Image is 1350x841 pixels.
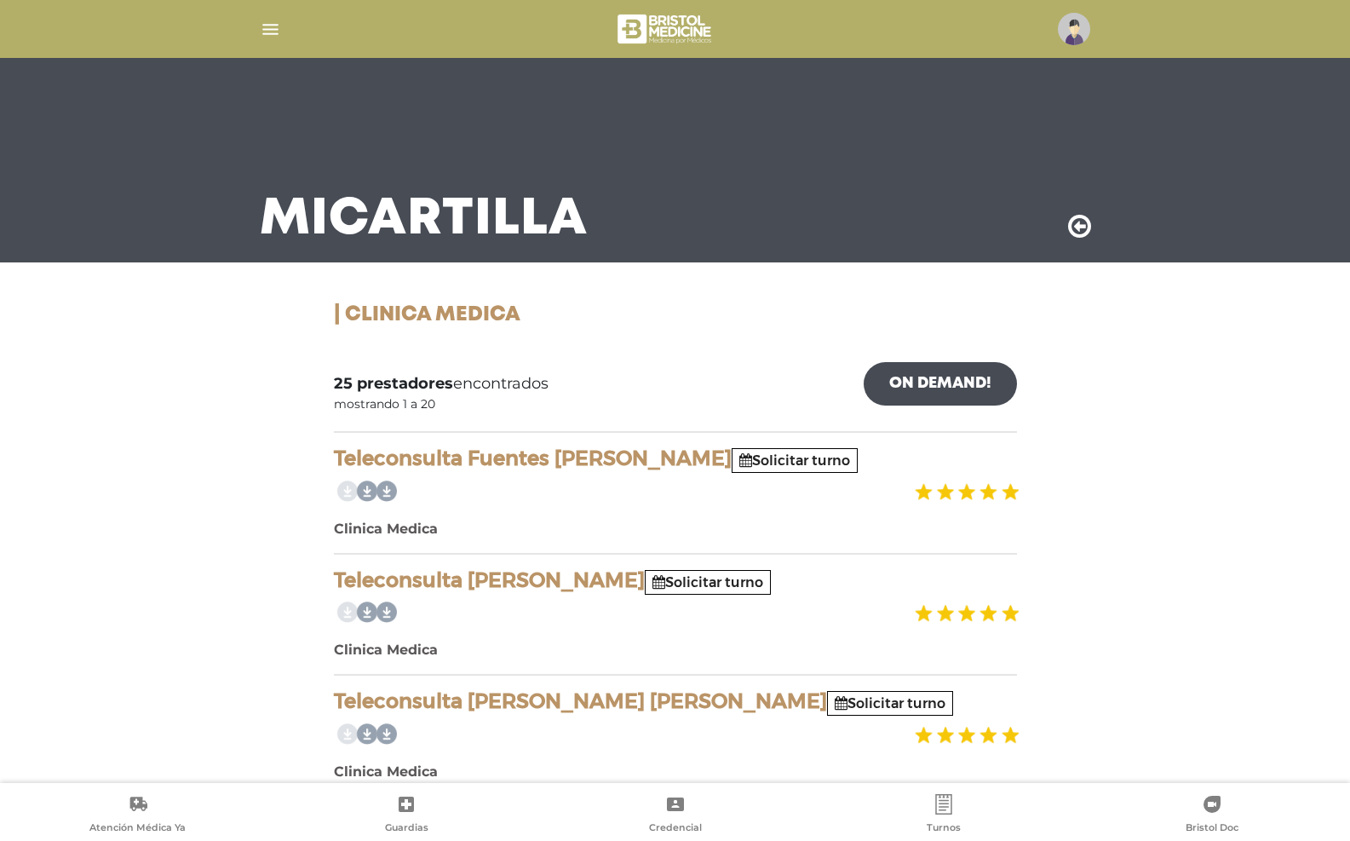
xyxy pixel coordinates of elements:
span: encontrados [334,372,549,395]
img: estrellas_badge.png [912,716,1020,754]
span: Guardias [385,821,428,837]
a: Guardias [272,794,540,838]
a: Solicitar turno [652,574,763,590]
a: Bristol Doc [1078,794,1347,838]
h4: Teleconsulta [PERSON_NAME] [334,568,1017,593]
a: Solicitar turno [739,452,850,469]
img: bristol-medicine-blanco.png [615,9,716,49]
a: Turnos [809,794,1077,838]
span: Bristol Doc [1186,821,1238,837]
div: mostrando 1 a 20 [334,395,435,413]
span: Atención Médica Ya [89,821,186,837]
b: Clinica Medica [334,763,438,780]
a: On Demand! [864,362,1017,406]
h4: Teleconsulta [PERSON_NAME] [PERSON_NAME] [334,689,1017,714]
h3: Mi Cartilla [260,198,588,242]
h4: Teleconsulta Fuentes [PERSON_NAME] [334,446,1017,471]
a: Solicitar turno [835,695,945,711]
b: 25 prestadores [334,374,453,393]
h1: | Clinica Medica [334,303,1017,328]
b: Clinica Medica [334,521,438,537]
img: Cober_menu-lines-white.svg [260,19,281,40]
img: estrellas_badge.png [912,473,1020,511]
b: Clinica Medica [334,642,438,658]
span: Turnos [927,821,961,837]
span: Credencial [649,821,702,837]
a: Credencial [541,794,809,838]
img: estrellas_badge.png [912,594,1020,632]
img: profile-placeholder.svg [1058,13,1090,45]
a: Atención Médica Ya [3,794,272,838]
